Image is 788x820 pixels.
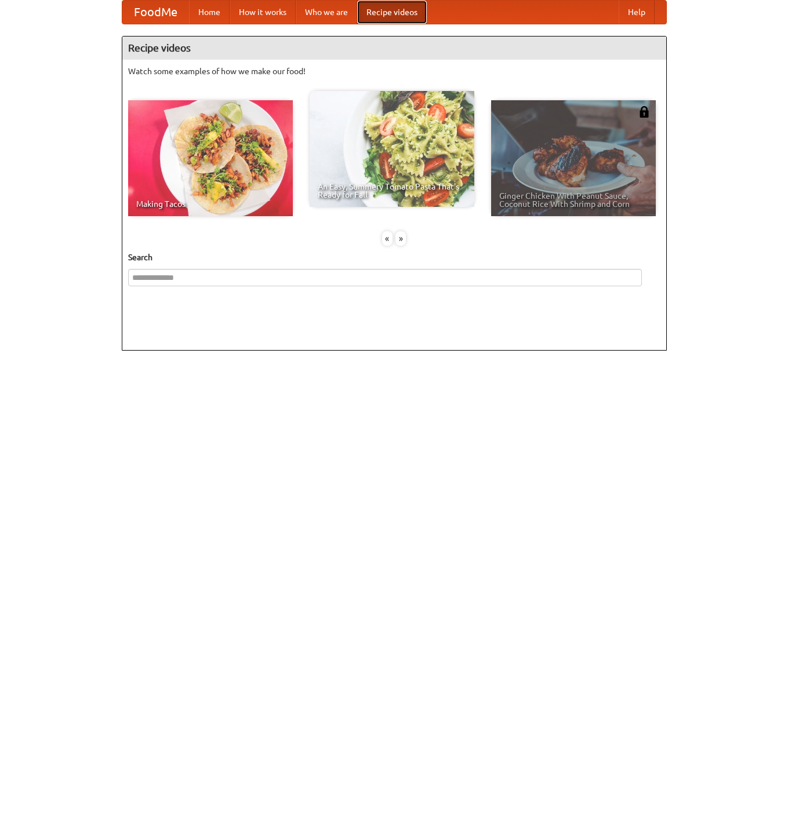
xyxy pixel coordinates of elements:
span: An Easy, Summery Tomato Pasta That's Ready for Fall [318,183,466,199]
a: Who we are [296,1,357,24]
span: Making Tacos [136,200,285,208]
a: An Easy, Summery Tomato Pasta That's Ready for Fall [310,91,474,207]
a: Home [189,1,230,24]
div: « [382,231,393,246]
a: Recipe videos [357,1,427,24]
a: Making Tacos [128,100,293,216]
a: Help [619,1,655,24]
img: 483408.png [638,106,650,118]
div: » [395,231,406,246]
a: FoodMe [122,1,189,24]
h4: Recipe videos [122,37,666,60]
a: How it works [230,1,296,24]
p: Watch some examples of how we make our food! [128,65,660,77]
h5: Search [128,252,660,263]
